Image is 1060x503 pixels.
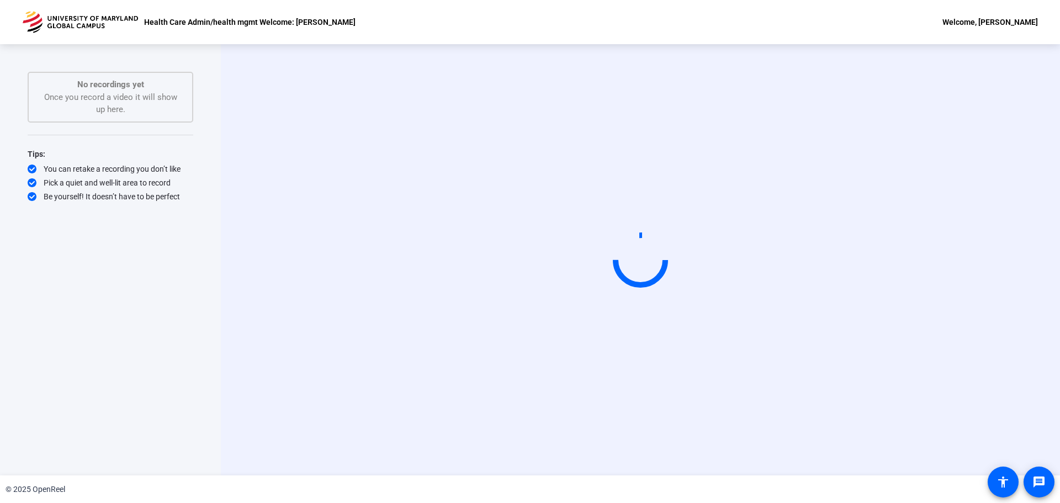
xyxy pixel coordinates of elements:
[997,475,1010,489] mat-icon: accessibility
[40,78,181,91] p: No recordings yet
[28,177,193,188] div: Pick a quiet and well-lit area to record
[22,11,139,33] img: OpenReel logo
[1032,475,1046,489] mat-icon: message
[28,147,193,161] div: Tips:
[6,484,65,495] div: © 2025 OpenReel
[28,191,193,202] div: Be yourself! It doesn’t have to be perfect
[942,15,1038,29] div: Welcome, [PERSON_NAME]
[144,15,356,29] p: Health Care Admin/health mgmt Welcome: [PERSON_NAME]
[40,78,181,116] div: Once you record a video it will show up here.
[28,163,193,174] div: You can retake a recording you don’t like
